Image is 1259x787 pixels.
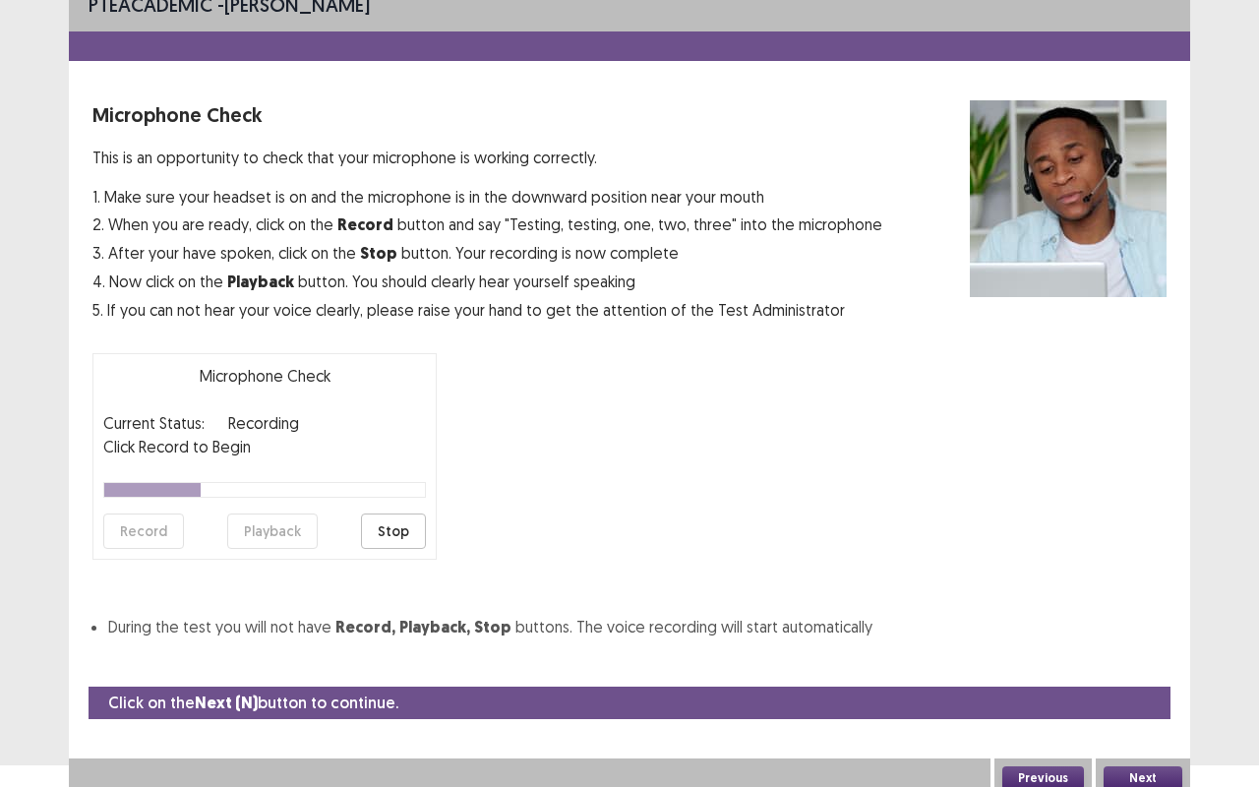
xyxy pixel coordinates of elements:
p: Click Record to Begin [103,435,426,458]
strong: Record [337,214,393,235]
p: 4. Now click on the button. You should clearly hear yourself speaking [92,270,882,294]
strong: Next (N) [195,693,258,713]
p: Click on the button to continue. [108,691,398,715]
button: Record [103,514,184,549]
strong: Playback, [399,617,470,637]
img: microphone check [970,100,1167,297]
li: During the test you will not have buttons. The voice recording will start automatically [108,615,1167,639]
p: recording [228,411,299,435]
strong: Stop [360,243,397,264]
p: 5. If you can not hear your voice clearly, please raise your hand to get the attention of the Tes... [92,298,882,322]
strong: Playback [227,272,294,292]
p: 1. Make sure your headset is on and the microphone is in the downward position near your mouth [92,185,882,209]
p: 2. When you are ready, click on the button and say "Testing, testing, one, two, three" into the m... [92,212,882,237]
button: Playback [227,514,318,549]
strong: Stop [474,617,511,637]
strong: Record, [335,617,395,637]
button: Stop [361,514,426,549]
p: Current Status: [103,411,205,435]
p: Microphone Check [92,100,882,130]
p: 3. After your have spoken, click on the button. Your recording is now complete [92,241,882,266]
p: Microphone Check [103,364,426,388]
p: This is an opportunity to check that your microphone is working correctly. [92,146,882,169]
